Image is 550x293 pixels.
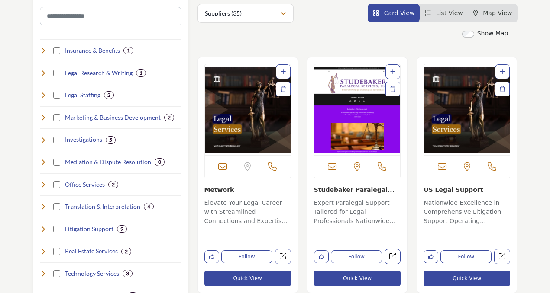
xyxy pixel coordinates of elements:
p: Elevate Your Legal Career with Streamlined Connections and Expertise Specializing in legal suppor... [204,198,291,227]
input: Search Category [40,7,181,25]
a: Map View [473,10,512,16]
li: List View [420,4,468,22]
input: Select Translation & Interpretation checkbox [53,203,60,210]
p: Expert Paralegal Support Tailored for Legal Professionals Nationwide This company is dedicated to... [314,198,401,227]
div: 1 Results For Insurance & Benefits [123,47,133,54]
h4: Insurance & Benefits: Mitigating risk and attracting talent through benefits [65,46,120,55]
a: Open Listing in new tab [424,64,510,155]
div: 5 Results For Investigations [106,136,116,144]
a: Expert Paralegal Support Tailored for Legal Professionals Nationwide This company is dedicated to... [314,196,401,227]
input: Select Technology Services checkbox [53,270,60,277]
b: 2 [112,182,115,188]
b: 2 [168,115,171,121]
a: Nationwide Excellence in Comprehensive Litigation Support Operating nationwide, this litigation s... [424,196,510,227]
h4: Legal Staffing: Providing personnel to support law firm operations [65,91,100,99]
h4: Investigations: Gathering information and evidence for cases [65,135,102,144]
a: Add To List [390,68,395,75]
h4: Translation & Interpretation: Language services for multilingual legal matters [65,202,140,211]
h4: Real Estate Services: Assisting with property matters in legal cases [65,247,118,255]
input: Select Mediation & Dispute Resolution checkbox [53,159,60,166]
h4: Legal Research & Writing: Assisting with legal research and document drafting [65,69,133,77]
div: 2 Results For Legal Staffing [104,91,114,99]
h3: Metwork [204,185,291,194]
a: Add To List [500,68,505,75]
input: Select Marketing & Business Development checkbox [53,114,60,121]
li: Card View [368,4,420,22]
button: Quick View [424,271,510,286]
h4: Technology Services: IT support, software, hardware for law firms [65,269,119,278]
b: 2 [107,92,110,98]
p: Nationwide Excellence in Comprehensive Litigation Support Operating nationwide, this litigation s... [424,198,510,227]
div: 0 Results For Mediation & Dispute Resolution [155,158,165,166]
b: 1 [139,70,142,76]
img: Studebaker Paralegal Services, LLC [314,64,400,155]
a: Open Listing in new tab [314,64,400,155]
div: 9 Results For Litigation Support [117,225,127,233]
div: 2 Results For Office Services [108,181,118,188]
a: View Card [373,10,414,16]
span: Map View [483,10,512,16]
h4: Litigation Support: Services to assist during litigation process [65,225,113,233]
input: Select Real Estate Services checkbox [53,248,60,255]
b: 4 [147,204,150,210]
input: Select Legal Research & Writing checkbox [53,70,60,76]
b: 9 [120,226,123,232]
input: Select Insurance & Benefits checkbox [53,47,60,54]
div: 3 Results For Technology Services [123,270,133,277]
a: Elevate Your Legal Career with Streamlined Connections and Expertise Specializing in legal suppor... [204,196,291,227]
div: 2 Results For Marketing & Business Development [164,114,174,121]
a: View List [425,10,463,16]
h4: Office Services: Products and services for the law office environment [65,180,105,189]
button: Quick View [314,271,401,286]
input: Select Investigations checkbox [53,137,60,143]
a: Add To List [281,68,286,75]
li: Map View [468,4,518,22]
b: 2 [125,248,128,255]
h3: Studebaker Paralegal Services, LLC [314,185,401,194]
img: Metwork [205,64,291,155]
a: US Legal Support [424,186,483,193]
button: Follow [221,250,272,263]
b: 5 [109,137,112,143]
span: Card View [384,10,414,16]
div: 4 Results For Translation & Interpretation [144,203,154,210]
b: 0 [158,159,161,165]
a: Open metwork in new tab [275,249,291,264]
b: 3 [126,271,129,277]
label: Show Map [477,29,508,38]
p: Suppliers (35) [205,9,242,18]
input: Select Legal Staffing checkbox [53,92,60,99]
a: Metwork [204,186,234,193]
button: Follow [331,250,382,263]
a: Open studebaker-paralegal-services-llc in new tab [385,249,401,264]
button: Quick View [204,271,291,286]
a: Open Listing in new tab [205,64,291,155]
span: List View [436,10,463,16]
h4: Mediation & Dispute Resolution: Facilitating settlement and resolving conflicts [65,158,151,166]
b: 1 [127,48,130,54]
button: Follow [440,250,492,263]
img: US Legal Support [424,64,510,155]
button: Suppliers (35) [197,4,294,23]
button: Like listing [424,250,438,263]
div: 2 Results For Real Estate Services [121,248,131,255]
input: Select Office Services checkbox [53,181,60,188]
input: Select Litigation Support checkbox [53,226,60,232]
button: Like listing [314,250,329,263]
h4: Marketing & Business Development: Helping law firms grow and attract clients [65,113,161,122]
button: Like listing [204,250,219,263]
h3: US Legal Support [424,185,510,194]
a: Studebaker Paralegal... [314,186,395,193]
a: Open us-legal-support in new tab [494,249,510,264]
div: 1 Results For Legal Research & Writing [136,69,146,77]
